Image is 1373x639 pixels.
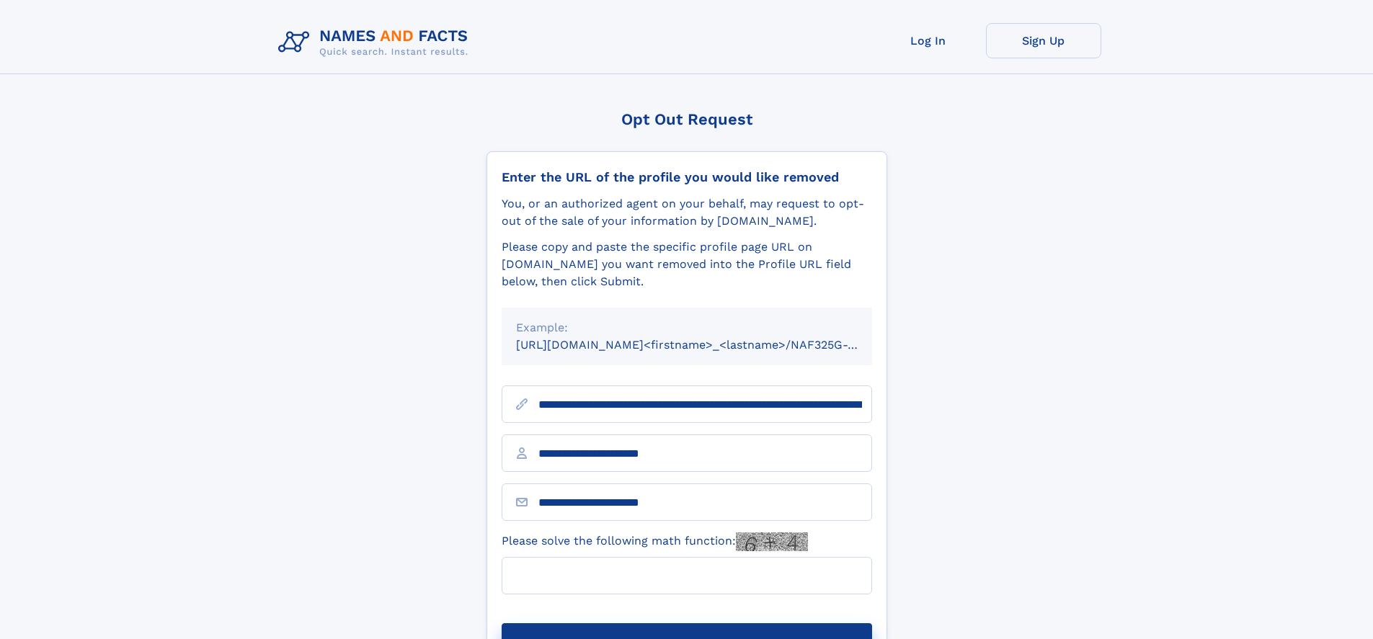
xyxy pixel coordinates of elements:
div: Example: [516,319,858,336]
a: Log In [871,23,986,58]
img: Logo Names and Facts [272,23,480,62]
div: Please copy and paste the specific profile page URL on [DOMAIN_NAME] you want removed into the Pr... [502,238,872,290]
small: [URL][DOMAIN_NAME]<firstname>_<lastname>/NAF325G-xxxxxxxx [516,338,899,352]
label: Please solve the following math function: [502,532,808,551]
div: You, or an authorized agent on your behalf, may request to opt-out of the sale of your informatio... [502,195,872,230]
div: Enter the URL of the profile you would like removed [502,169,872,185]
div: Opt Out Request [486,110,887,128]
a: Sign Up [986,23,1101,58]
